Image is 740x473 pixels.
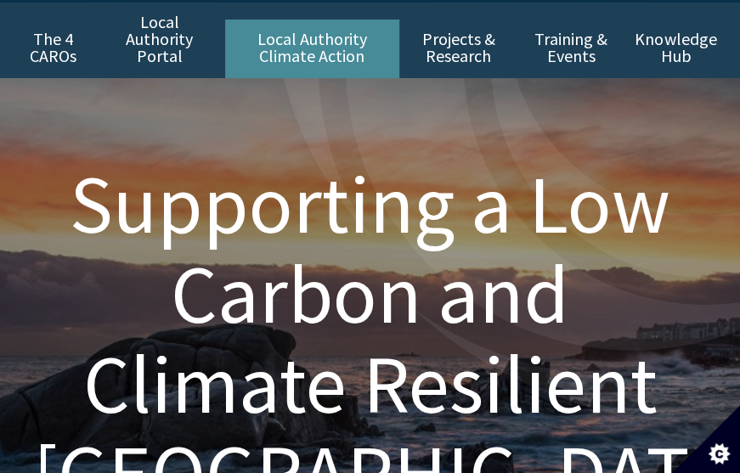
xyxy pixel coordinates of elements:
[225,20,399,78] a: Local Authority Climate Action
[517,20,624,78] a: Training & Events
[624,20,727,78] a: Knowledge Hub
[672,405,740,473] button: Set cookie preferences
[93,3,224,78] a: Local Authority Portal
[399,20,518,78] a: Projects & Research
[13,20,93,78] a: The 4 CAROs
